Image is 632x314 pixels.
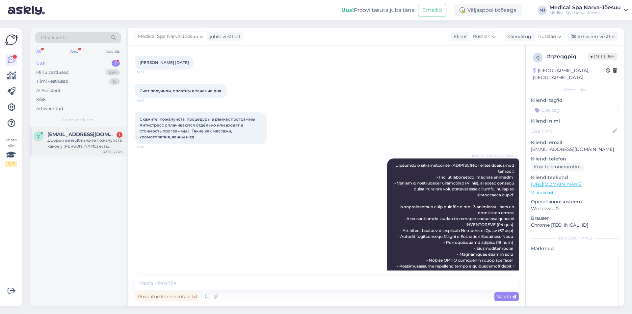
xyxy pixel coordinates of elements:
[36,96,46,103] div: Kõik
[549,10,621,15] div: Medical Spa Narva-Jõesuu
[137,144,162,149] span: 16:18
[472,153,517,158] span: Medical Spa Narva-Jõesuu
[138,33,198,40] span: Medical Spa Narva-Jõesuu
[531,118,619,125] p: Kliendi nimi
[47,131,116,137] span: vladimirovna76@bk.ru
[588,53,617,60] span: Offline
[36,105,63,112] div: Arhiveeritud
[47,137,122,149] div: Добрый вечер!Скажите пожалуйста какое у [PERSON_NAME] есть предложение на одну ночь . Двое взросл...
[454,4,522,16] div: Väljaspool tööaega
[137,70,162,75] span: 14:16
[531,146,619,153] p: [EMAIL_ADDRESS][DOMAIN_NAME]
[531,198,619,205] p: Operatsioonisüsteem
[140,117,256,139] span: Скажите, пожалуйста, процедуры в рамках программы Антистресс оплачиваются отдельно или входят в с...
[418,4,446,16] button: Emailid
[36,78,68,85] div: Tiimi vestlused
[531,87,619,93] div: Kliendi info
[531,139,619,146] p: Kliendi email
[36,87,61,94] div: AI Assistent
[531,235,619,241] div: [PERSON_NAME]
[117,132,122,138] div: 1
[549,5,621,10] div: Medical Spa Narva-Jõesuu
[207,33,241,40] div: juhib vestlust
[547,53,588,61] div: # qzeqgpiq
[36,60,45,67] div: Uus
[5,34,18,46] img: Askly Logo
[5,161,17,167] div: 2 / 3
[531,181,583,187] a: [URL][DOMAIN_NAME]
[531,156,619,162] p: Kliendi telefon
[531,190,619,196] p: Vaata edasi ...
[505,33,533,40] div: Klienditugi
[341,6,415,14] div: Proovi tasuta juba täna:
[5,137,17,167] div: Vaata siia
[135,292,199,301] div: Privaatne kommentaar
[341,7,354,13] b: Uus!
[112,60,120,67] div: 1
[567,32,618,41] div: Arhiveeri vestlus
[473,33,490,40] span: Russian
[140,60,189,65] span: [PERSON_NAME] [DATE]
[531,245,619,252] p: Märkmed
[531,97,619,104] p: Kliendi tag'id
[35,47,42,56] div: All
[536,55,540,60] span: q
[41,34,67,41] span: Otsi kliente
[105,47,121,56] div: Socials
[68,47,80,56] div: Web
[451,33,467,40] div: Klient
[63,117,93,123] span: Uued vestlused
[538,6,547,15] div: MJ
[533,67,606,81] div: [GEOGRAPHIC_DATA], [GEOGRAPHIC_DATA]
[531,222,619,229] p: Chrome [TECHNICAL_ID]
[109,78,120,85] div: 15
[531,162,584,171] div: Küsi telefoninumbrit
[531,205,619,212] p: Windows 10
[549,5,628,15] a: Medical Spa Narva-JõesuuMedical Spa Narva-Jõesuu
[531,215,619,222] p: Brauser
[538,33,556,40] span: Russian
[531,174,619,181] p: Klienditeekond
[531,128,611,135] input: Lisa nimi
[106,69,120,76] div: 99+
[101,149,122,154] div: [DATE] 22:06
[497,294,516,300] span: Saada
[37,134,40,139] span: v
[531,105,619,115] input: Lisa tag
[36,69,69,76] div: Minu vestlused
[140,88,222,93] span: Счет получили, оплатим в течение дня.
[137,98,162,103] span: 16:17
